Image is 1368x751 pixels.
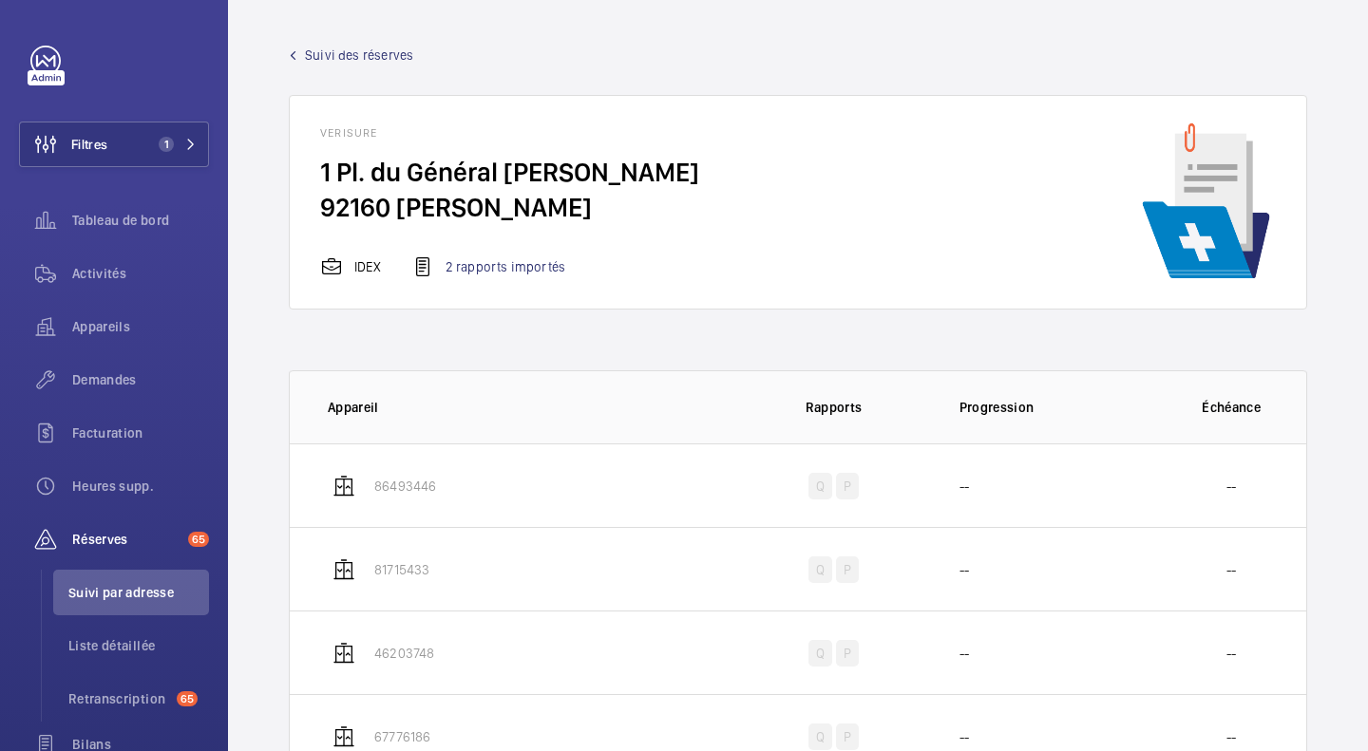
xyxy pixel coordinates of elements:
span: Suivi par adresse [68,583,209,602]
div: P [836,640,859,667]
p: -- [1226,644,1236,663]
span: Heures supp. [72,477,209,496]
p: -- [1226,477,1236,496]
span: 65 [188,532,209,547]
p: 46203748 [374,644,434,663]
p: -- [959,644,969,663]
div: Q [808,640,832,667]
img: elevator.svg [332,642,355,665]
span: Appareils [72,317,209,336]
p: Échéance [1170,398,1294,417]
span: Liste détaillée [68,636,209,655]
p: -- [1226,727,1236,746]
div: Q [808,473,832,499]
p: -- [959,727,969,746]
div: Q [808,556,832,583]
span: Suivi des réserves [305,46,413,65]
h4: 1 Pl. du Général [PERSON_NAME] 92160 [PERSON_NAME] [320,155,699,225]
img: elevator.svg [332,558,355,581]
p: -- [959,560,969,579]
img: elevator.svg [332,475,355,498]
p: -- [1226,560,1236,579]
span: 65 [177,691,198,706]
p: 81715433 [374,560,429,579]
span: Activités [72,264,209,283]
span: Demandes [72,370,209,389]
div: 2 rapports importés [411,255,565,278]
p: 86493446 [374,477,436,496]
p: Progression [959,398,1157,417]
p: Rapports [752,398,916,417]
p: 67776186 [374,727,430,746]
div: IDEX [320,255,381,278]
span: 1 [159,137,174,152]
span: Réserves [72,530,180,549]
button: Filtres1 [19,122,209,167]
div: Q [808,723,832,750]
span: Facturation [72,423,209,442]
img: elevator.svg [332,725,355,748]
span: Filtres [71,135,107,154]
p: -- [959,477,969,496]
div: P [836,723,859,750]
div: P [836,473,859,499]
p: Appareil [328,398,739,417]
div: P [836,556,859,583]
span: Retranscription [68,689,169,708]
h4: Verisure [320,126,699,155]
span: Tableau de bord [72,211,209,230]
